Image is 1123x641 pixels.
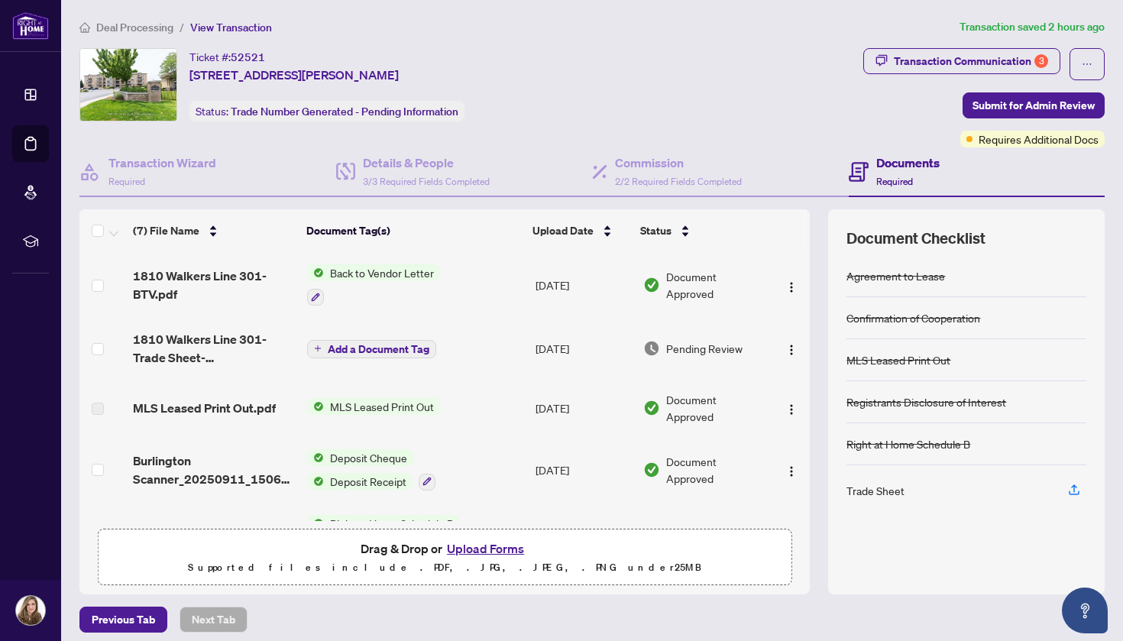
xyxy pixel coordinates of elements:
[79,607,167,633] button: Previous Tab
[133,267,295,303] span: 1810 Walkers Line 301-BTV.pdf
[666,268,765,302] span: Document Approved
[666,453,765,487] span: Document Approved
[307,515,460,556] button: Status IconRight at Home Schedule B
[189,48,265,66] div: Ticket #:
[92,607,155,632] span: Previous Tab
[108,558,782,577] p: Supported files include .PDF, .JPG, .JPEG, .PNG under 25 MB
[133,399,276,417] span: MLS Leased Print Out.pdf
[307,449,324,466] img: Status Icon
[180,607,248,633] button: Next Tab
[1082,59,1092,70] span: ellipsis
[127,209,300,252] th: (7) File Name
[960,18,1105,36] article: Transaction saved 2 hours ago
[666,391,765,425] span: Document Approved
[785,281,798,293] img: Logo
[12,11,49,40] img: logo
[80,49,176,121] img: IMG-W12332365_1.jpg
[643,340,660,357] img: Document Status
[307,473,324,490] img: Status Icon
[615,176,742,187] span: 2/2 Required Fields Completed
[361,539,529,558] span: Drag & Drop or
[529,379,637,437] td: [DATE]
[324,515,460,532] span: Right at Home Schedule B
[324,449,413,466] span: Deposit Cheque
[615,154,742,172] h4: Commission
[307,398,440,415] button: Status IconMLS Leased Print Out
[189,101,464,121] div: Status:
[96,21,173,34] span: Deal Processing
[779,458,804,482] button: Logo
[314,345,322,352] span: plus
[189,66,399,84] span: [STREET_ADDRESS][PERSON_NAME]
[779,396,804,420] button: Logo
[963,92,1105,118] button: Submit for Admin Review
[526,209,633,252] th: Upload Date
[643,461,660,478] img: Document Status
[108,176,145,187] span: Required
[529,252,637,318] td: [DATE]
[363,176,490,187] span: 3/3 Required Fields Completed
[133,452,295,488] span: Burlington Scanner_20250911_150654.pdf
[180,18,184,36] li: /
[846,482,905,499] div: Trade Sheet
[846,351,950,368] div: MLS Leased Print Out
[79,22,90,33] span: home
[846,228,985,249] span: Document Checklist
[324,398,440,415] span: MLS Leased Print Out
[99,529,791,586] span: Drag & Drop orUpload FormsSupported files include .PDF, .JPG, .JPEG, .PNG under25MB
[532,222,594,239] span: Upload Date
[846,435,970,452] div: Right at Home Schedule B
[634,209,768,252] th: Status
[324,473,413,490] span: Deposit Receipt
[108,154,216,172] h4: Transaction Wizard
[785,344,798,356] img: Logo
[1034,54,1048,68] div: 3
[846,267,945,284] div: Agreement to Lease
[779,273,804,297] button: Logo
[846,309,980,326] div: Confirmation of Cooperation
[666,340,743,357] span: Pending Review
[876,154,940,172] h4: Documents
[231,105,458,118] span: Trade Number Generated - Pending Information
[643,277,660,293] img: Document Status
[666,518,765,552] span: Document Approved
[442,539,529,558] button: Upload Forms
[785,465,798,478] img: Logo
[529,318,637,379] td: [DATE]
[779,336,804,361] button: Logo
[876,176,913,187] span: Required
[16,596,45,625] img: Profile Icon
[640,222,672,239] span: Status
[231,50,265,64] span: 52521
[785,403,798,416] img: Logo
[363,154,490,172] h4: Details & People
[307,264,440,306] button: Status IconBack to Vendor Letter
[307,398,324,415] img: Status Icon
[1062,588,1108,633] button: Open asap
[307,340,436,358] button: Add a Document Tag
[300,209,527,252] th: Document Tag(s)
[133,516,295,553] span: REVISED_SCHEDULE_B_LEASE_amanda_43_.pdf
[529,437,637,503] td: [DATE]
[133,222,199,239] span: (7) File Name
[846,393,1006,410] div: Registrants Disclosure of Interest
[979,131,1099,147] span: Requires Additional Docs
[307,264,324,281] img: Status Icon
[190,21,272,34] span: View Transaction
[307,515,324,532] img: Status Icon
[863,48,1060,74] button: Transaction Communication3
[307,338,436,358] button: Add a Document Tag
[529,503,637,568] td: [DATE]
[894,49,1048,73] div: Transaction Communication
[133,330,295,367] span: 1810 Walkers Line 301-Trade Sheet-[PERSON_NAME] to Review.pdf
[643,400,660,416] img: Document Status
[324,264,440,281] span: Back to Vendor Letter
[328,344,429,354] span: Add a Document Tag
[973,93,1095,118] span: Submit for Admin Review
[307,449,435,490] button: Status IconDeposit ChequeStatus IconDeposit Receipt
